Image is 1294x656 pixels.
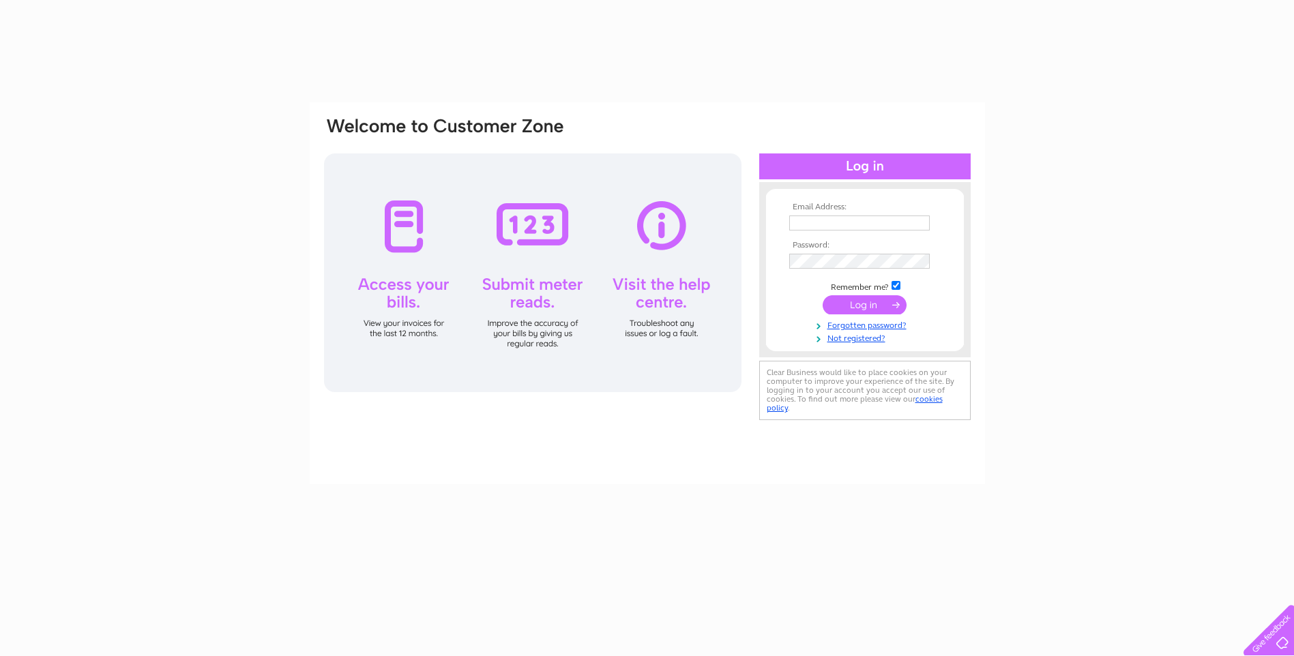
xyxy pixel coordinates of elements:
[789,318,944,331] a: Forgotten password?
[786,279,944,293] td: Remember me?
[786,241,944,250] th: Password:
[786,203,944,212] th: Email Address:
[789,331,944,344] a: Not registered?
[823,295,907,314] input: Submit
[767,394,943,413] a: cookies policy
[759,361,971,420] div: Clear Business would like to place cookies on your computer to improve your experience of the sit...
